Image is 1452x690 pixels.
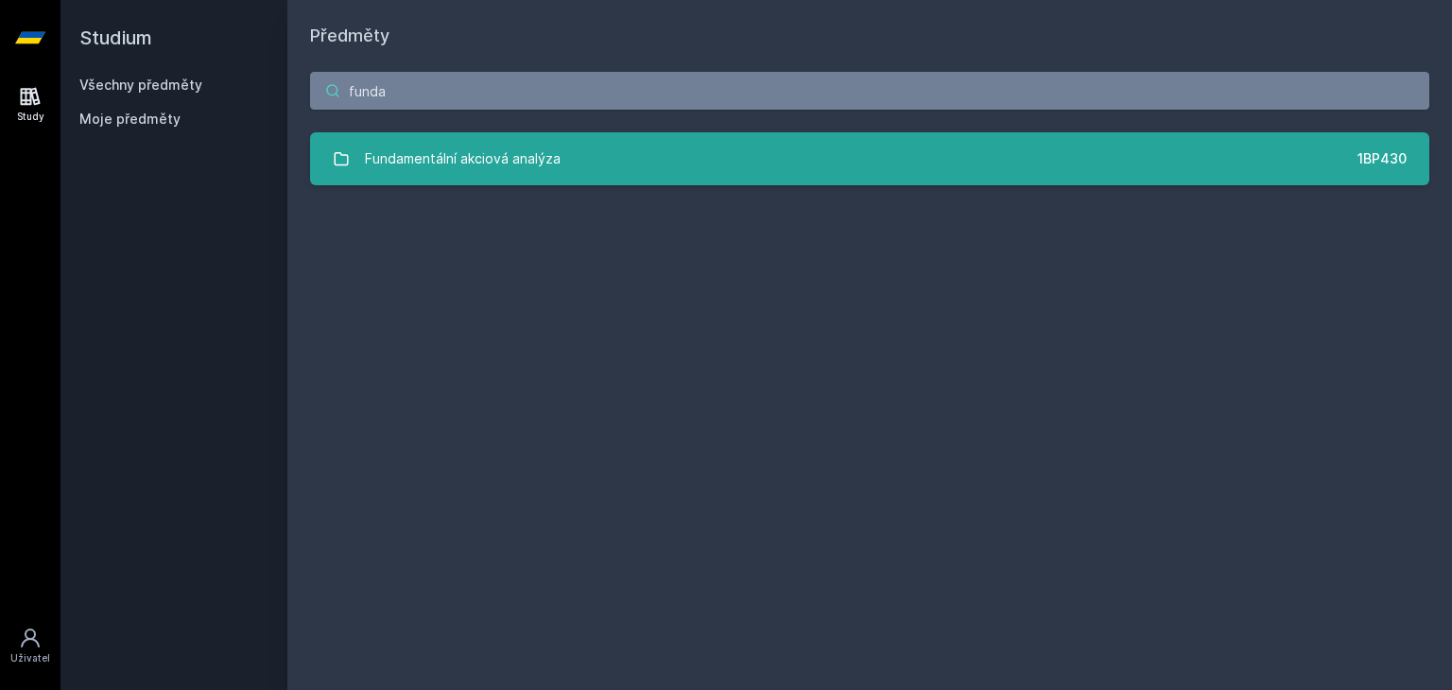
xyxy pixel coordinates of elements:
div: Fundamentální akciová analýza [365,140,561,178]
a: Uživatel [4,617,57,675]
div: Study [17,110,44,124]
div: 1BP430 [1357,149,1407,168]
a: Study [4,76,57,133]
h1: Předměty [310,23,1429,49]
a: Všechny předměty [79,77,202,93]
input: Název nebo ident předmětu… [310,72,1429,110]
span: Moje předměty [79,110,181,129]
a: Fundamentální akciová analýza 1BP430 [310,132,1429,185]
div: Uživatel [10,651,50,665]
